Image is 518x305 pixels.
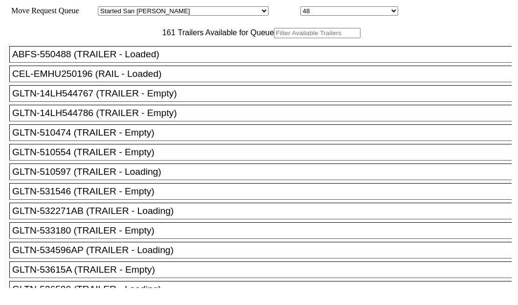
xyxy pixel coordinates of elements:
[81,6,96,15] span: Area
[6,6,79,15] span: Move Request Queue
[12,69,518,79] div: CEL-EMHU250196 (RAIL - Loaded)
[12,186,518,197] div: GLTN-531546 (TRAILER - Empty)
[12,264,518,275] div: GLTN-53615A (TRAILER - Empty)
[12,225,518,236] div: GLTN-533180 (TRAILER - Empty)
[158,28,176,37] span: 161
[12,88,518,99] div: GLTN-14LH544767 (TRAILER - Empty)
[274,28,360,38] input: Filter Available Trailers
[12,245,518,256] div: GLTN-534596AP (TRAILER - Loading)
[12,108,518,118] div: GLTN-14LH544786 (TRAILER - Empty)
[12,206,518,216] div: GLTN-532271AB (TRAILER - Loading)
[12,166,518,177] div: GLTN-510597 (TRAILER - Loading)
[176,28,274,37] span: Trailers Available for Queue
[12,284,518,295] div: GLTN-536590 (TRAILER - Loading)
[12,127,518,138] div: GLTN-510474 (TRAILER - Empty)
[12,49,518,60] div: ABFS-550488 (TRAILER - Loaded)
[270,6,298,15] span: Location
[12,147,518,158] div: GLTN-510554 (TRAILER - Empty)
